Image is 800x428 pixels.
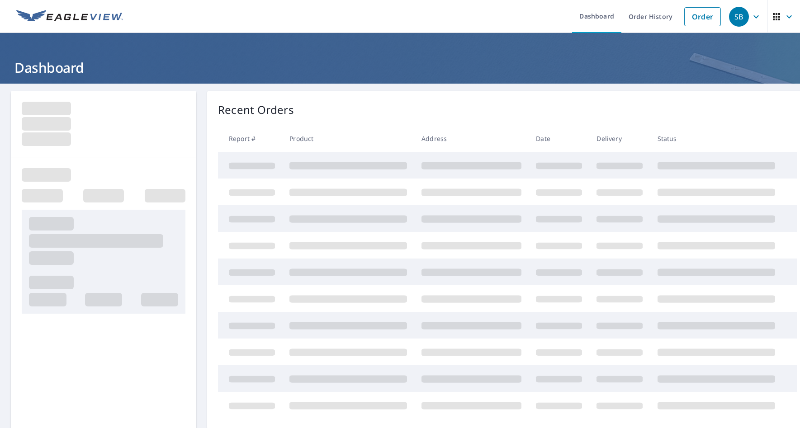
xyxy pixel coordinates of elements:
p: Recent Orders [218,102,294,118]
div: SB [729,7,749,27]
img: EV Logo [16,10,123,24]
th: Status [650,125,782,152]
th: Product [282,125,414,152]
th: Report # [218,125,282,152]
th: Date [529,125,589,152]
a: Order [684,7,721,26]
th: Delivery [589,125,650,152]
th: Address [414,125,529,152]
h1: Dashboard [11,58,789,77]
